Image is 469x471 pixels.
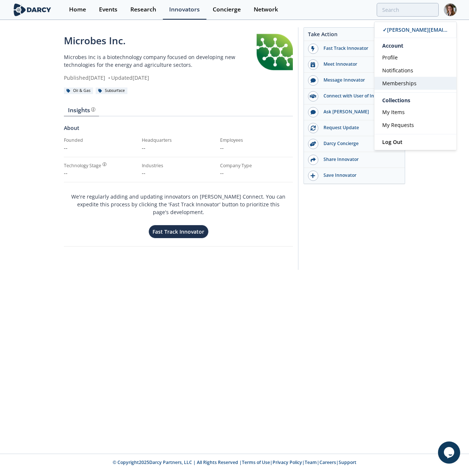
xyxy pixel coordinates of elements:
[169,7,200,13] div: Innovators
[213,7,241,13] div: Concierge
[64,87,93,94] div: Oil & Gas
[107,74,111,81] span: •
[318,61,401,68] div: Meet Innovator
[374,118,456,131] a: My Requests
[64,169,137,177] div: --
[374,106,456,118] a: My Items
[444,3,457,16] img: Profile
[56,459,413,466] p: © Copyright 2025 Darcy Partners, LLC | All Rights Reserved | | | | |
[96,87,127,94] div: Subsurface
[318,109,401,115] div: Ask [PERSON_NAME]
[12,3,52,16] img: logo-wide.svg
[374,77,456,90] a: Memberships
[103,162,107,166] img: information.svg
[273,459,302,465] a: Privacy Policy
[64,53,256,69] p: Microbes Inc is a biotechnology company focused on developing new technologies for the energy and...
[64,124,293,137] div: About
[318,140,401,147] div: Darcy Concierge
[64,144,137,152] p: --
[68,107,95,113] div: Insights
[318,124,401,131] div: Request Update
[64,34,256,48] div: Microbes Inc.
[382,67,413,74] span: Notifications
[318,93,401,99] div: Connect with User of Innovator
[374,51,456,64] a: Profile
[382,80,417,87] span: Memberships
[148,225,209,238] button: Fast Track Innovator
[91,107,95,111] img: information.svg
[318,172,401,179] div: Save Innovator
[220,169,293,177] p: --
[69,7,86,13] div: Home
[374,95,456,106] div: Collections
[220,137,293,144] div: Employees
[142,162,215,169] div: Industries
[64,137,137,144] div: Founded
[374,134,456,150] a: Log Out
[304,168,405,184] button: Save Innovator
[99,7,117,13] div: Events
[318,77,401,83] div: Message Innovator
[374,22,456,38] a: ✓[PERSON_NAME][EMAIL_ADDRESS][PERSON_NAME][DOMAIN_NAME]
[382,121,414,128] span: My Requests
[305,459,317,465] a: Team
[318,45,401,52] div: Fast Track Innovator
[374,64,456,77] a: Notifications
[142,169,215,177] p: --
[374,38,456,51] div: Account
[130,7,156,13] div: Research
[318,156,401,163] div: Share Innovator
[377,3,439,17] input: Advanced Search
[220,144,293,152] p: --
[339,459,356,465] a: Support
[254,7,278,13] div: Network
[382,138,403,145] span: Log Out
[304,30,405,41] div: Take Action
[242,459,270,465] a: Terms of Use
[64,162,101,169] div: Technology Stage
[64,107,99,116] a: Insights
[382,54,398,61] span: Profile
[142,144,215,152] p: --
[220,162,293,169] div: Company Type
[382,109,405,116] span: My Items
[319,459,336,465] a: Careers
[438,441,462,464] iframe: chat widget
[70,188,287,239] div: We're regularly adding and updating innovators on [PERSON_NAME] Connect. You can expedite this pr...
[142,137,215,144] div: Headquarters
[64,74,256,82] div: Published [DATE] Updated [DATE]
